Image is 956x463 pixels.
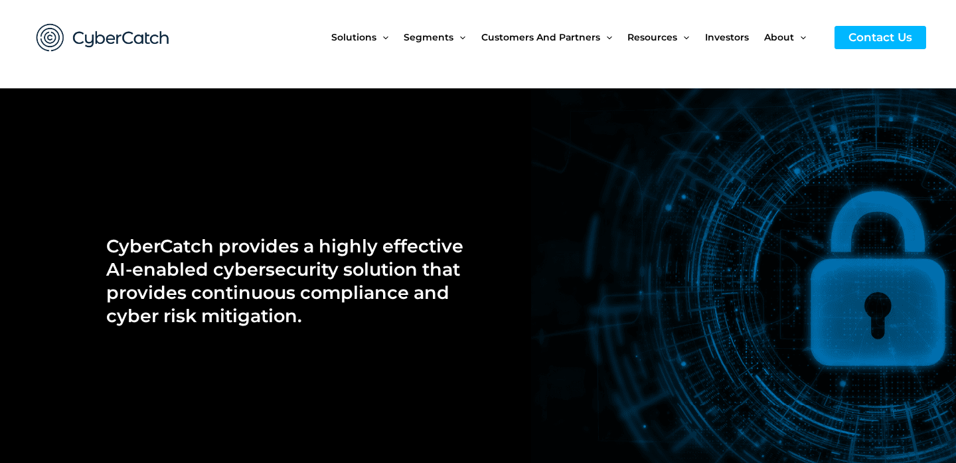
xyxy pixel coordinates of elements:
img: CyberCatch [23,10,183,65]
span: Menu Toggle [600,9,612,65]
span: Resources [627,9,677,65]
span: About [764,9,794,65]
span: Investors [705,9,749,65]
a: Investors [705,9,764,65]
span: Segments [404,9,453,65]
nav: Site Navigation: New Main Menu [331,9,821,65]
span: Menu Toggle [453,9,465,65]
h2: CyberCatch provides a highly effective AI-enabled cybersecurity solution that provides continuous... [106,234,463,327]
a: Contact Us [835,26,926,49]
span: Menu Toggle [376,9,388,65]
span: Customers and Partners [481,9,600,65]
span: Menu Toggle [794,9,806,65]
span: Menu Toggle [677,9,689,65]
span: Solutions [331,9,376,65]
